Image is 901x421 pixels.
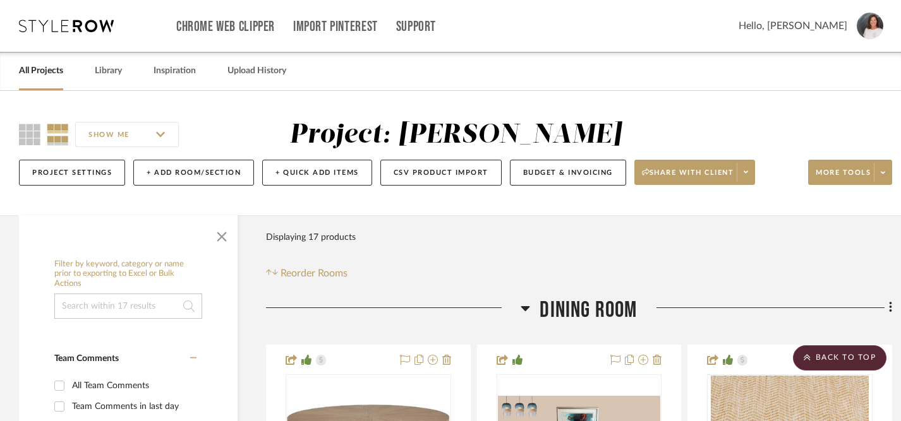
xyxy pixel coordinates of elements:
[72,376,193,396] div: All Team Comments
[266,266,348,281] button: Reorder Rooms
[154,62,196,80] a: Inspiration
[54,294,202,319] input: Search within 17 results
[176,21,275,32] a: Chrome Web Clipper
[54,354,119,363] span: Team Comments
[642,168,734,187] span: Share with client
[227,62,286,80] a: Upload History
[19,62,63,80] a: All Projects
[262,160,372,186] button: + Quick Add Items
[739,18,847,33] span: Hello, [PERSON_NAME]
[808,160,892,185] button: More tools
[793,345,886,371] scroll-to-top-button: BACK TO TOP
[540,297,637,324] span: Dining Room
[289,122,622,148] div: Project: [PERSON_NAME]
[54,259,202,289] h6: Filter by keyword, category or name prior to exporting to Excel or Bulk Actions
[380,160,502,186] button: CSV Product Import
[857,13,883,39] img: avatar
[95,62,122,80] a: Library
[281,266,348,281] span: Reorder Rooms
[396,21,436,32] a: Support
[634,160,756,185] button: Share with client
[266,225,356,250] div: Displaying 17 products
[209,222,234,247] button: Close
[19,160,125,186] button: Project Settings
[293,21,378,32] a: Import Pinterest
[510,160,626,186] button: Budget & Invoicing
[72,396,193,417] div: Team Comments in last day
[816,168,871,187] span: More tools
[133,160,254,186] button: + Add Room/Section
